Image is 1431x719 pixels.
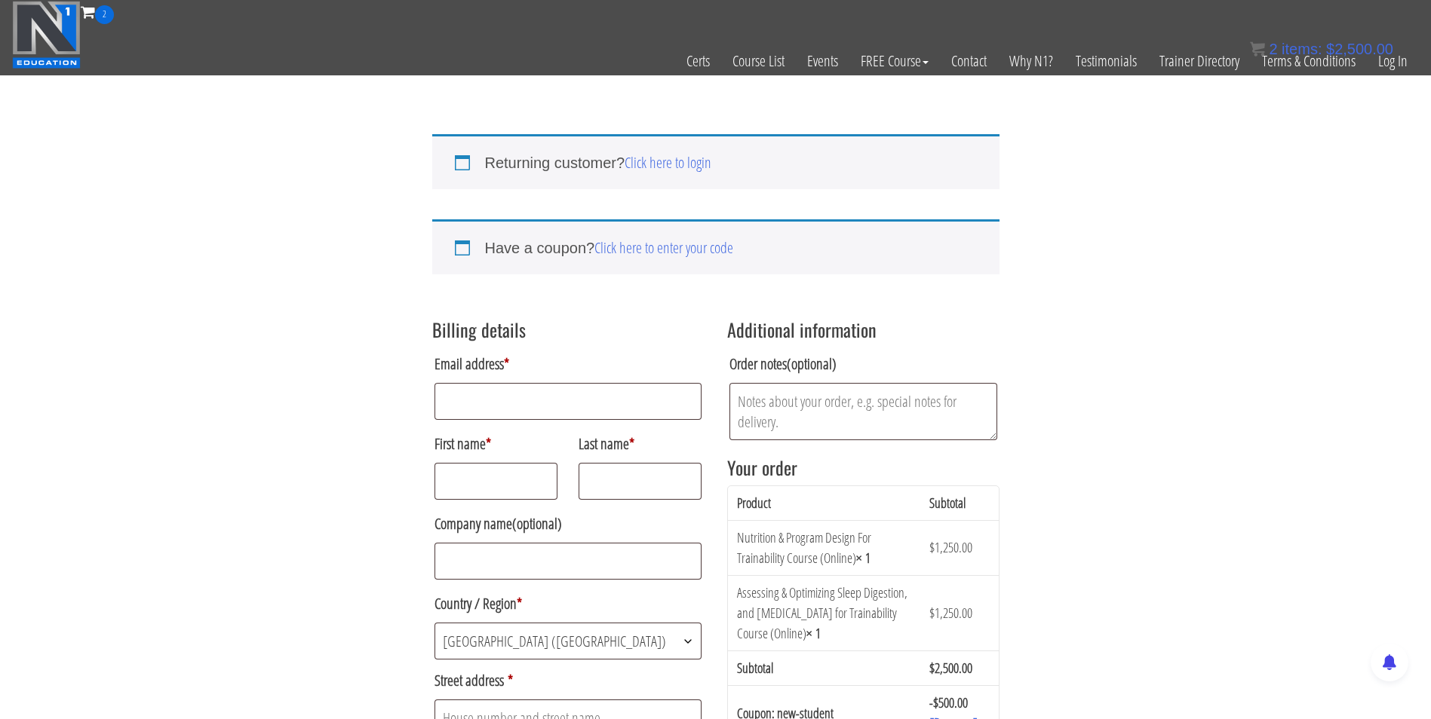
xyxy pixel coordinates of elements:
[929,538,935,556] span: $
[727,320,1000,339] h3: Additional information
[432,320,705,339] h3: Billing details
[1251,24,1367,98] a: Terms & Conditions
[1282,41,1322,57] span: items:
[512,513,562,534] span: (optional)
[435,623,702,659] span: United States (US)
[1269,41,1277,57] span: 2
[1326,41,1334,57] span: $
[929,659,935,677] span: $
[728,650,920,685] th: Subtotal
[721,24,796,98] a: Course List
[12,1,81,69] img: n1-education
[435,623,702,659] span: Country / Region
[729,349,997,379] label: Order notes
[929,604,972,622] bdi: 1,250.00
[727,457,1000,477] h3: Your order
[435,509,702,539] label: Company name
[940,24,998,98] a: Contact
[787,353,837,374] span: (optional)
[435,429,558,459] label: First name
[849,24,940,98] a: FREE Course
[929,604,935,622] span: $
[929,538,972,556] bdi: 1,250.00
[1367,24,1419,98] a: Log In
[432,134,1000,189] div: Returning customer?
[998,24,1064,98] a: Why N1?
[1250,41,1393,57] a: 2 items: $2,500.00
[728,520,920,575] td: Nutrition & Program Design For Trainability Course (Online)
[432,219,1000,274] div: Have a coupon?
[1148,24,1251,98] a: Trainer Directory
[728,486,920,520] th: Product
[435,349,702,379] label: Email address
[625,152,711,173] a: Click here to login
[806,624,821,642] strong: × 1
[920,486,999,520] th: Subtotal
[796,24,849,98] a: Events
[81,2,114,22] a: 2
[728,575,920,650] td: Assessing & Optimizing Sleep Digestion, and [MEDICAL_DATA] for Trainability Course (Online)
[933,693,938,711] span: $
[933,693,968,711] span: 500.00
[675,24,721,98] a: Certs
[929,659,972,677] bdi: 2,500.00
[95,5,114,24] span: 2
[1326,41,1393,57] bdi: 2,500.00
[579,429,702,459] label: Last name
[435,589,702,619] label: Country / Region
[594,237,733,258] a: Click here to enter your code
[1064,24,1148,98] a: Testimonials
[856,549,871,567] strong: × 1
[435,665,702,696] label: Street address
[1250,41,1265,57] img: icon11.png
